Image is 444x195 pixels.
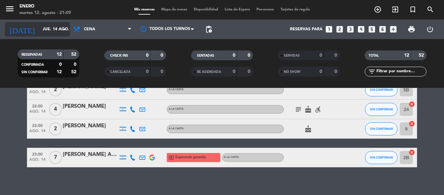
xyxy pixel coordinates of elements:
strong: 0 [146,69,149,74]
div: martes 12. agosto - 21:09 [20,10,71,16]
button: SIN CONFIRMAR [365,122,398,135]
span: TOTAL [369,54,379,57]
span: ago. 14 [29,158,46,165]
span: CANCELADA [110,70,130,74]
strong: 12 [404,53,409,58]
i: add_circle_outline [374,6,382,13]
span: SERVIDAS [284,54,300,57]
i: cancel [409,149,415,156]
i: cancel [409,101,415,107]
span: 7 [49,151,62,164]
span: ago. 14 [29,90,46,97]
i: cake [304,125,312,133]
div: Enero [20,3,71,10]
span: CHECK INS [110,54,128,57]
strong: 0 [320,53,322,58]
strong: 52 [71,70,78,74]
button: SIN CONFIRMAR [365,151,398,164]
span: SIN CONFIRMAR [21,71,47,74]
span: pending_actions [205,25,213,33]
div: [PERSON_NAME] Arquitecta [63,150,118,159]
span: SIN CONFIRMAR [370,127,393,131]
strong: 0 [320,69,322,74]
span: SIN CONFIRMAR [370,88,393,91]
img: google-logo.png [149,155,155,160]
button: menu [5,4,15,16]
i: exit_to_app [391,6,399,13]
span: A LA CARTA [169,127,184,130]
i: subject [294,105,302,113]
div: [PERSON_NAME] [63,102,118,111]
div: LOG OUT [421,20,439,39]
span: 22:00 [29,121,46,129]
strong: 0 [161,69,164,74]
span: 4 [49,103,62,116]
i: looks_5 [368,25,376,34]
strong: 0 [233,53,235,58]
span: Mapa de mesas [158,8,190,11]
div: [PERSON_NAME] [63,122,118,130]
strong: 0 [161,53,164,58]
span: 22:00 [29,102,46,109]
i: looks_3 [346,25,355,34]
span: Lista de Espera [221,8,253,11]
i: local_atm [168,155,174,160]
span: 2 [49,83,62,96]
i: cancel [409,120,415,127]
span: A LA CARTA [169,108,184,110]
span: ago. 14 [29,129,46,136]
i: cake [304,105,312,113]
input: Filtrar por nombre... [376,68,426,75]
i: menu [5,4,15,14]
span: Mis reservas [131,8,158,11]
i: looks_one [325,25,333,34]
span: A LA CARTA [224,156,239,159]
span: 23:00 [29,150,46,158]
strong: 0 [74,62,78,67]
strong: 0 [334,69,338,74]
i: search [426,6,434,13]
button: SIN CONFIRMAR [365,83,398,96]
i: turned_in_not [409,6,417,13]
strong: 12 [57,52,62,57]
i: looks_two [335,25,344,34]
span: RE AGENDADA [197,70,221,74]
span: CONFIRMADA [21,63,44,66]
span: NO SHOW [284,70,300,74]
i: looks_6 [378,25,387,34]
strong: 0 [146,53,149,58]
span: Esperando garantía [176,155,206,160]
strong: 12 [57,70,62,74]
strong: 0 [248,53,252,58]
i: add_box [389,25,398,34]
span: Disponibilidad [190,8,221,11]
i: filter_list [368,68,376,76]
span: Tarjetas de regalo [277,8,313,11]
span: A LA CARTA [169,88,184,91]
i: looks_4 [357,25,365,34]
span: SIN CONFIRMAR [370,107,393,111]
span: SENTADAS [197,54,214,57]
span: RESERVADAS [21,53,42,56]
strong: 52 [419,53,425,58]
i: accessible_forward [314,105,322,113]
strong: 0 [248,69,252,74]
strong: 52 [71,52,78,57]
span: SIN CONFIRMAR [370,156,393,159]
span: 2 [49,122,62,135]
button: SIN CONFIRMAR [365,103,398,116]
i: [DATE] [5,22,39,36]
span: ago. 14 [29,109,46,117]
span: Reservas para [290,27,322,32]
span: Pre-acceso [253,8,277,11]
i: arrow_drop_down [60,25,68,33]
span: print [408,25,415,33]
strong: 0 [59,62,62,67]
strong: 0 [233,69,235,74]
span: Cena [84,27,95,32]
i: power_settings_new [426,25,434,33]
strong: 0 [334,53,338,58]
